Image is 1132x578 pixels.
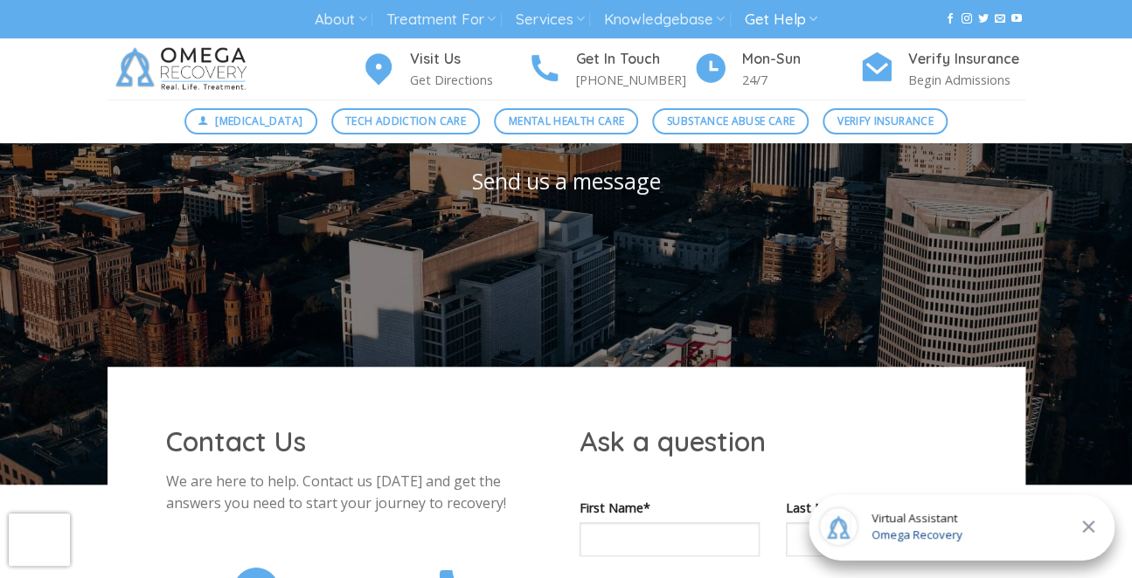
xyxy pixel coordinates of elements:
a: Verify Insurance [823,108,948,134]
label: Last Name* [786,498,966,518]
a: Tech Addiction Care [331,108,481,134]
p: Get Directions [410,70,527,90]
span: Ask a question [580,424,766,458]
p: [PHONE_NUMBER] [576,70,693,90]
h4: Get In Touch [576,48,693,71]
a: Get Help [745,3,817,36]
iframe: reCAPTCHA [9,513,70,566]
span: Contact [455,76,678,150]
h4: Visit Us [410,48,527,71]
a: Send us an email [995,13,1005,25]
a: Knowledgebase [604,3,725,36]
h4: Verify Insurance [908,48,1025,71]
div: Blocked (class): grecaptcha-badge [9,513,70,566]
span: Mental Health Care [509,113,624,129]
a: Follow on Facebook [944,13,955,25]
a: [MEDICAL_DATA] [184,108,317,134]
a: Verify Insurance Begin Admissions [859,48,1025,91]
a: Services [515,3,584,36]
label: First Name* [580,498,760,518]
p: 24/7 [742,70,859,90]
a: Treatment For [386,3,496,36]
p: Begin Admissions [908,70,1025,90]
h4: Mon-Sun [742,48,859,71]
a: Mental Health Care [494,108,638,134]
a: Follow on Instagram [961,13,971,25]
a: Follow on Twitter [978,13,989,25]
span: Substance Abuse Care [667,113,795,129]
span: Verify Insurance [837,113,934,129]
a: Substance Abuse Care [652,108,809,134]
a: About [315,3,366,36]
p: We are here to help. Contact us [DATE] and get the answers you need to start your journey to reco... [166,471,553,515]
span: [MEDICAL_DATA] [215,113,302,129]
a: Visit Us Get Directions [361,48,527,91]
a: Get In Touch [PHONE_NUMBER] [527,48,693,91]
img: Omega Recovery [108,38,260,100]
span: Send us a message [472,166,661,196]
span: Tech Addiction Care [345,113,466,129]
a: Follow on YouTube [1011,13,1022,25]
span: Contact Us [166,424,306,458]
